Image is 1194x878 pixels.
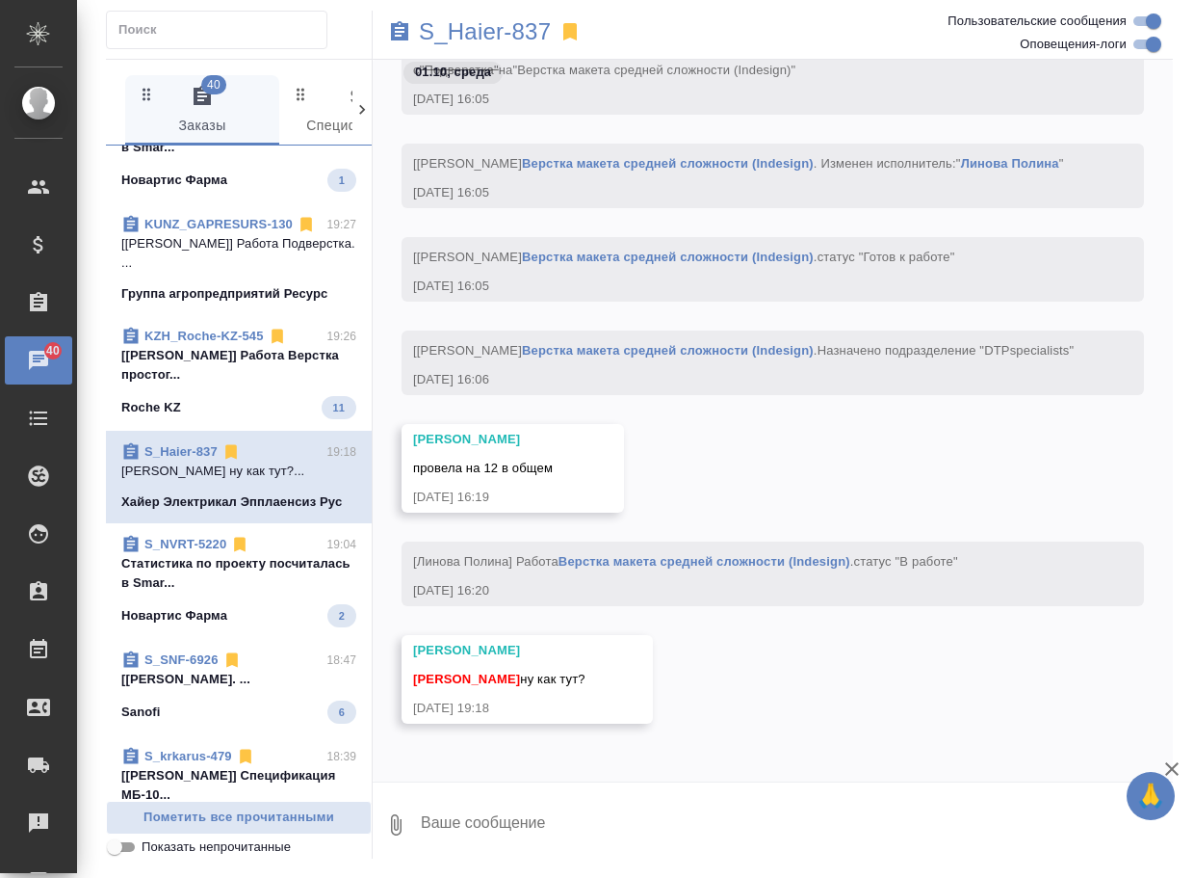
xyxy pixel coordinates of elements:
a: S_krkarus-479 [144,749,232,763]
svg: Отписаться [268,327,287,346]
a: S_SNF-6926 [144,652,219,667]
span: 11 [322,398,356,417]
p: [PERSON_NAME] ну как тут?... [121,462,356,481]
svg: Зажми и перетащи, чтобы поменять порядок вкладок [292,85,310,103]
p: Cтатистика по проекту посчиталась в Smar... [121,554,356,593]
div: Cтатистика по проекту посчиталась в Smar...Новартис Фарма1 [106,88,372,203]
div: S_NVRT-522019:04Cтатистика по проекту посчиталась в Smar...Новартис Фарма2 [106,523,372,639]
p: 19:27 [326,215,356,234]
span: ну как тут? [413,672,585,686]
p: 19:18 [326,442,356,462]
svg: Отписаться [236,747,255,766]
svg: Отписаться [221,442,241,462]
div: S_Haier-83719:18[PERSON_NAME] ну как тут?...Хайер Электрикал Эпплаенсиз Рус [106,431,372,523]
span: [Линова Полина] Работа . [413,554,958,569]
p: [[PERSON_NAME]. ... [121,670,356,689]
span: Пометить все прочитанными [117,807,361,829]
a: Верстка макета средней сложности (Indesign) [522,343,814,358]
p: 18:47 [326,651,356,670]
span: [[PERSON_NAME] . Изменен исполнитель: [413,156,1064,171]
span: провела на 12 в общем [413,461,553,475]
p: Хайер Электрикал Эпплаенсиз Рус [121,492,342,512]
a: 40 [5,336,72,385]
div: [DATE] 16:19 [413,488,557,507]
span: [[PERSON_NAME] . [413,250,954,264]
p: 19:04 [326,535,356,554]
input: Поиск [118,16,326,43]
div: [PERSON_NAME] [413,430,557,449]
span: 40 [201,75,226,94]
div: [DATE] 19:18 [413,699,585,718]
span: 6 [327,703,356,722]
div: [DATE] 16:05 [413,90,1077,109]
p: Roche KZ [121,398,181,417]
span: Пользовательские сообщения [947,12,1127,31]
span: статус "В работе" [854,554,958,569]
a: Верстка макета средней сложности (Indesign) [522,250,814,264]
div: [DATE] 16:05 [413,277,1077,296]
p: Sanofi [121,703,161,722]
a: Линова Полина [961,156,1059,171]
a: S_Haier-837 [419,22,551,41]
div: KZH_Roche-KZ-54519:26[[PERSON_NAME]] Работа Верстка простог...Roche KZ11 [106,315,372,431]
button: 🙏 [1127,772,1175,820]
div: S_SNF-692618:47[[PERSON_NAME]. ...Sanofi6 [106,639,372,735]
span: 1 [327,171,356,190]
span: Показать непрочитанные [142,838,291,857]
svg: Зажми и перетащи, чтобы поменять порядок вкладок [138,85,156,103]
span: Оповещения-логи [1020,35,1127,54]
span: статус "Готов к работе" [818,250,955,264]
p: 19:26 [326,327,356,346]
a: KUNZ_GAPRESURS-130 [144,217,293,231]
span: 2 [327,606,356,625]
span: 40 [35,341,71,360]
a: S_Haier-837 [144,444,218,459]
span: " " [956,156,1064,171]
div: KUNZ_GAPRESURS-13019:27[[PERSON_NAME]] Работа Подверстка. ...Группа агропредприятий Ресурс [106,203,372,315]
svg: Отписаться [222,651,242,670]
a: S_NVRT-5220 [144,537,226,551]
a: Верстка макета средней сложности (Indesign) [522,156,814,171]
div: S_krkarus-47918:39[[PERSON_NAME]] Спецификация МБ-10...ООО «КРКА-РУС»4 [106,735,372,851]
span: 🙏 [1134,776,1167,816]
a: KZH_Roche-KZ-545 [144,329,264,343]
div: [DATE] 16:06 [413,370,1077,389]
div: [DATE] 16:20 [413,581,1077,600]
p: 18:39 [326,747,356,766]
div: [PERSON_NAME] [413,641,585,660]
span: Назначено подразделение "DTPspecialists" [818,343,1075,358]
span: [PERSON_NAME] [413,672,520,686]
p: [[PERSON_NAME]] Работа Верстка простог... [121,346,356,385]
span: Заказы [137,85,268,138]
p: Новартис Фарма [121,606,227,625]
svg: Отписаться [230,535,249,554]
p: Новартис Фарма [121,171,227,190]
a: Верстка макета средней сложности (Indesign) [558,554,850,569]
button: Пометить все прочитанными [106,801,372,835]
span: [[PERSON_NAME] . [413,343,1074,358]
p: [[PERSON_NAME]] Работа Подверстка. ... [121,234,356,273]
p: Группа агропредприятий Ресурс [121,284,327,304]
p: 01.10, среда [415,63,491,82]
span: Спецификации [291,85,422,138]
div: [DATE] 16:05 [413,183,1077,202]
p: [[PERSON_NAME]] Спецификация МБ-10... [121,766,356,805]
